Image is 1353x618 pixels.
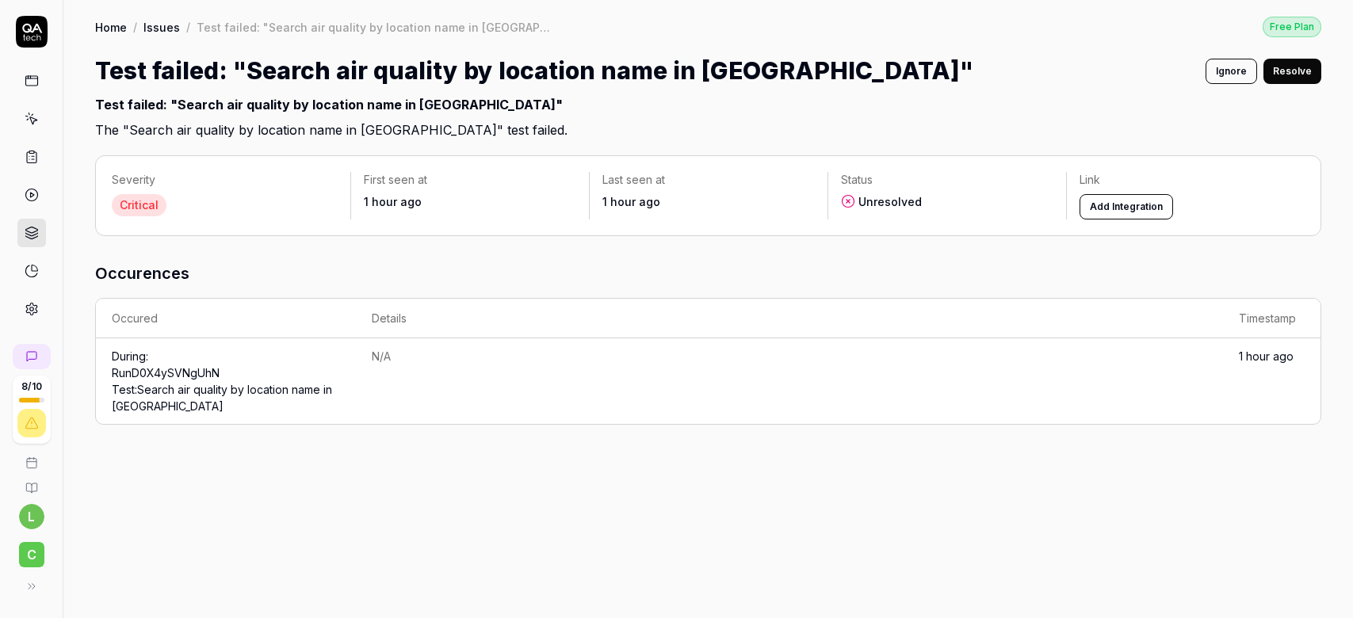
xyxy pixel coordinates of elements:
[95,261,1321,285] h3: Occurences
[356,299,1223,338] th: Details
[19,504,44,529] button: l
[6,444,56,469] a: Book a call with us
[95,53,973,89] h1: Test failed: "Search air quality by location name in [GEOGRAPHIC_DATA]"
[1263,16,1321,37] button: Free Plan
[95,19,127,35] a: Home
[13,344,51,369] a: New conversation
[1223,299,1321,338] th: Timestamp
[1263,59,1321,84] button: Resolve
[133,19,137,35] div: /
[96,299,356,338] th: Occured
[1080,172,1292,188] p: Link
[143,19,180,35] a: Issues
[364,195,422,208] time: 1 hour ago
[1263,17,1321,37] div: Free Plan
[1080,199,1173,212] a: Add Integration
[197,19,553,35] div: Test failed: "Search air quality by location name in [GEOGRAPHIC_DATA]"
[95,89,1321,139] h2: The "Search air quality by location name in [GEOGRAPHIC_DATA]" test failed.
[21,382,42,391] span: 8 / 10
[841,172,1053,188] p: Status
[112,366,332,413] a: RunD0X4ySVNgUhNTest:Search air quality by location name in [GEOGRAPHIC_DATA]
[112,194,166,216] div: Critical
[1080,194,1173,219] button: Add Integration
[186,19,190,35] div: /
[6,469,56,494] a: Documentation
[1239,349,1294,363] time: 1 hour ago
[1206,59,1257,84] button: Ignore
[372,348,1207,364] div: N/A
[841,194,1053,210] div: Unresolved
[602,172,815,188] p: Last seen at
[112,172,338,188] p: Severity
[602,195,660,208] time: 1 hour ago
[6,529,56,570] button: C
[364,172,576,188] p: First seen at
[95,95,662,120] div: Test failed: "Search air quality by location name in [GEOGRAPHIC_DATA]"
[19,542,44,567] span: C
[96,338,356,424] td: During:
